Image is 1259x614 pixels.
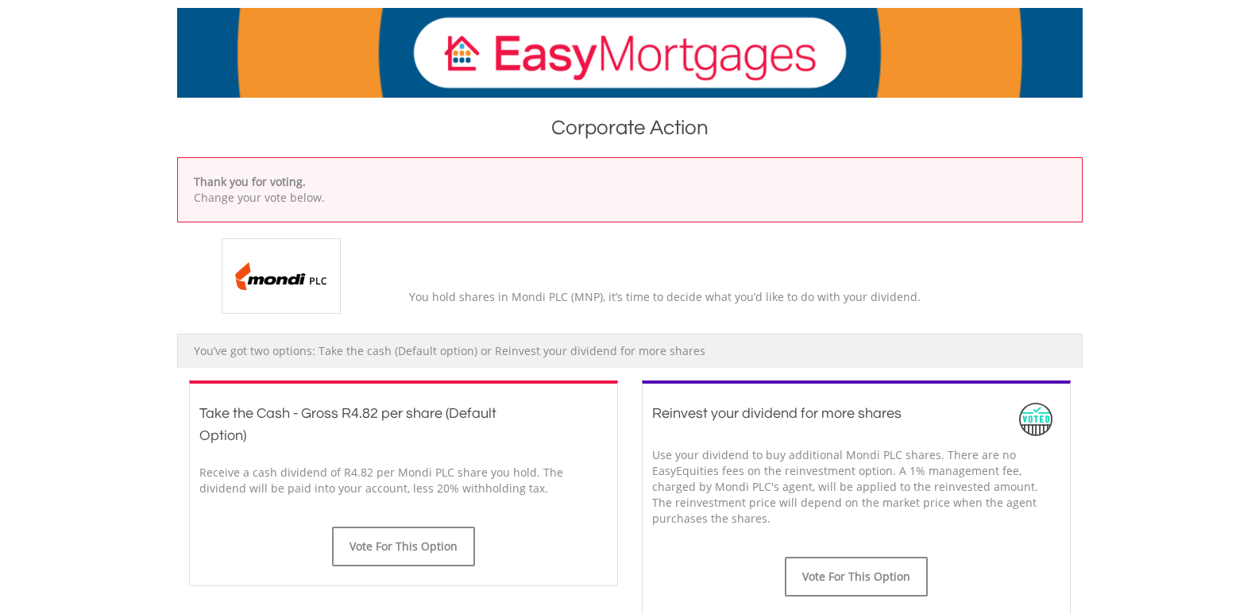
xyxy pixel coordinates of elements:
span: Reinvest your dividend for more shares [652,406,902,421]
span: Use your dividend to buy additional Mondi PLC shares. There are no EasyEquities fees on the reinv... [652,447,1038,526]
img: EQU.ZA.MNP.png [222,238,341,314]
span: You’ve got two options: Take the cash (Default option) or Reinvest your dividend for more shares [194,343,705,358]
span: Take the Cash - Gross R4.82 per share (Default Option) [199,406,496,443]
span: You hold shares in Mondi PLC (MNP), it’s time to decide what you’d like to do with your dividend. [409,289,921,304]
b: Thank you for voting. [194,174,306,189]
button: Vote For This Option [785,557,928,597]
img: EasyMortage Promotion Banner [177,8,1083,98]
button: Vote For This Option [332,527,475,566]
p: Change your vote below. [194,190,1066,206]
h1: Corporate Action [177,114,1083,149]
span: Receive a cash dividend of R4.82 per Mondi PLC share you hold. The dividend will be paid into you... [199,465,563,496]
